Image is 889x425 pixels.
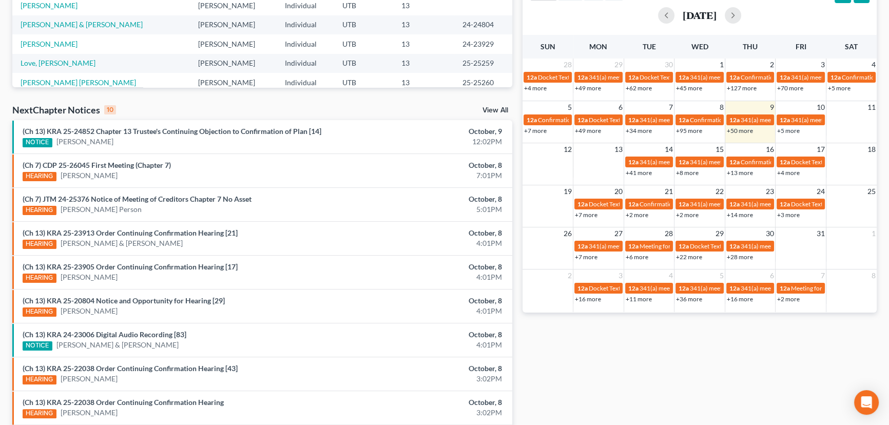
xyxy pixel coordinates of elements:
span: Confirmation hearing for [PERSON_NAME] [741,73,857,81]
a: (Ch 13) KRA 25-22038 Order Continuing Confirmation Hearing [43] [23,364,238,373]
a: +5 more [828,84,851,92]
div: HEARING [23,240,56,249]
span: 341(a) meeting for [PERSON_NAME] [690,73,789,81]
span: 3 [820,59,826,71]
td: 13 [393,15,454,34]
td: Individual [277,15,334,34]
span: 12a [577,116,588,124]
span: 12a [527,116,537,124]
span: 5 [719,269,725,282]
span: 341(a) meeting for [PERSON_NAME] [741,242,840,250]
span: 341(a) meeting for [PERSON_NAME] & [PERSON_NAME] [589,242,742,250]
td: UTB [334,54,393,73]
span: 12a [729,158,740,166]
span: 12a [527,73,537,81]
div: NextChapter Notices [12,104,116,116]
span: 12a [628,200,639,208]
a: [PERSON_NAME] [61,170,118,181]
a: +95 more [676,127,702,134]
a: (Ch 13) KRA 25-23905 Order Continuing Confirmation Hearing [17] [23,262,238,271]
td: Individual [277,54,334,73]
div: HEARING [23,375,56,384]
span: 6 [617,101,624,113]
div: 4:01PM [349,306,502,316]
td: 13 [393,54,454,73]
a: +8 more [676,169,699,177]
a: (Ch 13) KRA 25-20804 Notice and Opportunity for Hearing [29] [23,296,225,305]
div: 4:01PM [349,340,502,350]
a: +50 more [727,127,753,134]
span: Sun [540,42,555,51]
span: 6 [769,269,775,282]
a: [PERSON_NAME] & [PERSON_NAME] [21,20,143,29]
a: +6 more [626,253,648,261]
td: [PERSON_NAME] [190,34,277,53]
a: Love, [PERSON_NAME] [21,59,95,67]
a: +49 more [575,84,601,92]
span: Meeting for [PERSON_NAME] [791,284,872,292]
span: 14 [664,143,674,156]
a: +5 more [777,127,800,134]
td: Individual [277,34,334,53]
span: Docket Text: for [PERSON_NAME] [791,200,883,208]
div: HEARING [23,307,56,317]
span: 12a [679,116,689,124]
span: 12a [729,200,740,208]
span: 9 [769,101,775,113]
span: Tue [642,42,655,51]
span: 12a [577,73,588,81]
td: 25-25260 [454,73,513,92]
span: 17 [816,143,826,156]
div: October, 8 [349,397,502,408]
span: 12a [780,73,790,81]
span: Sat [845,42,858,51]
a: +127 more [727,84,757,92]
span: 7 [668,101,674,113]
span: 341(a) meeting for [PERSON_NAME] [589,73,688,81]
span: Docket Text: for [PERSON_NAME] [640,73,731,81]
h2: [DATE] [683,10,717,21]
span: 12a [679,284,689,292]
td: 24-23929 [454,34,513,53]
span: 341(a) meeting for [PERSON_NAME] Person [640,284,759,292]
span: 27 [613,227,624,240]
span: 12a [679,200,689,208]
a: (Ch 13) KRA 25-23913 Order Continuing Confirmation Hearing [21] [23,228,238,237]
span: 28 [563,59,573,71]
div: NOTICE [23,341,52,351]
span: 1 [871,227,877,240]
td: 13 [393,73,454,92]
div: 5:01PM [349,204,502,215]
span: Docket Text: for [PERSON_NAME] & [PERSON_NAME] [589,284,735,292]
div: 7:01PM [349,170,502,181]
a: [PERSON_NAME] [61,374,118,384]
span: 16 [765,143,775,156]
span: Docket Text: for [PERSON_NAME] [589,116,681,124]
a: View All [482,107,508,114]
span: 12 [563,143,573,156]
span: 19 [563,185,573,198]
div: October, 8 [349,160,502,170]
span: Thu [743,42,758,51]
span: 12a [628,284,639,292]
span: 28 [664,227,674,240]
a: [PERSON_NAME] [21,1,78,10]
span: 31 [816,227,826,240]
span: 12a [780,200,790,208]
span: 1 [719,59,725,71]
span: 4 [871,59,877,71]
a: +13 more [727,169,753,177]
a: (Ch 7) JTM 24-25376 Notice of Meeting of Creditors Chapter 7 No Asset [23,195,252,203]
span: 12a [780,158,790,166]
div: HEARING [23,172,56,181]
span: 2 [567,269,573,282]
a: [PERSON_NAME] [56,137,113,147]
span: 29 [714,227,725,240]
div: 3:02PM [349,374,502,384]
span: Docket Text: for [PERSON_NAME] [589,200,681,208]
a: +36 more [676,295,702,303]
td: [PERSON_NAME] [190,54,277,73]
span: 12a [830,73,841,81]
span: 21 [664,185,674,198]
div: October, 8 [349,262,502,272]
